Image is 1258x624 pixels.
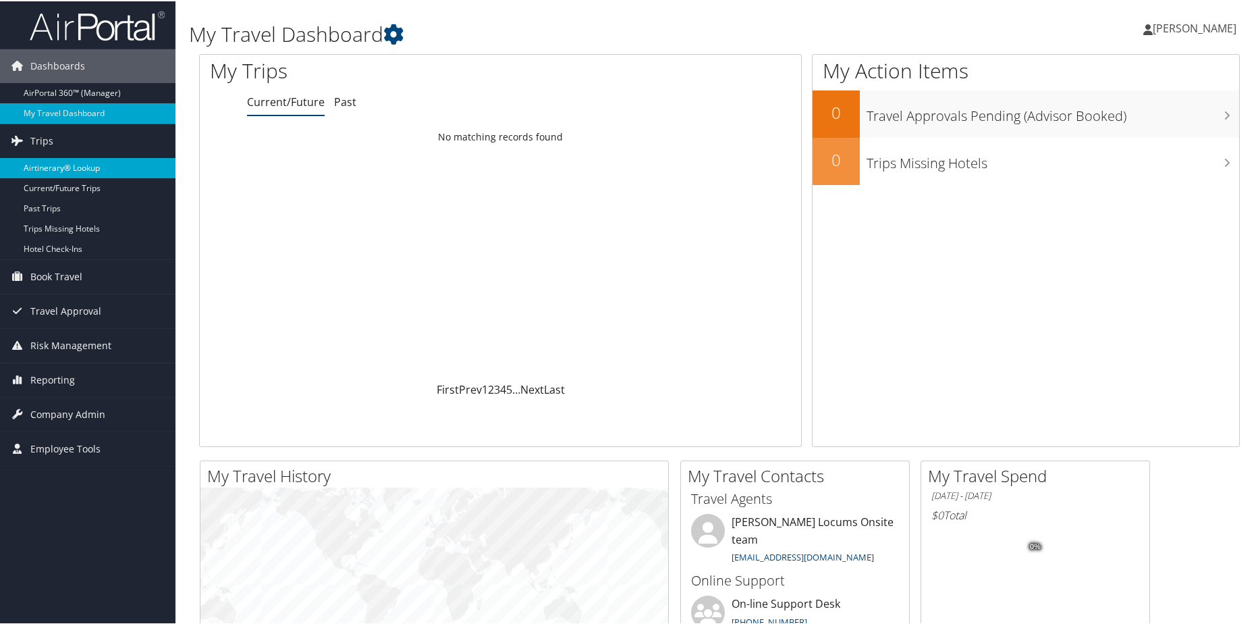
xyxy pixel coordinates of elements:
tspan: 0% [1030,542,1041,550]
a: 1 [482,381,488,396]
a: 5 [506,381,512,396]
span: $0 [931,506,943,521]
h2: My Travel History [207,463,668,486]
span: Risk Management [30,328,111,361]
h3: Trips Missing Hotels [867,146,1239,172]
h2: 0 [813,100,860,123]
a: Next [520,381,544,396]
h2: 0 [813,147,860,170]
a: Current/Future [247,93,325,108]
span: Travel Approval [30,293,101,327]
span: … [512,381,520,396]
h1: My Action Items [813,55,1239,84]
a: [PERSON_NAME] [1143,7,1250,47]
h3: Travel Approvals Pending (Advisor Booked) [867,99,1239,124]
td: No matching records found [200,124,801,148]
li: [PERSON_NAME] Locums Onsite team [684,513,906,568]
a: 3 [494,381,500,396]
h3: Travel Agents [691,488,899,507]
a: 0Trips Missing Hotels [813,136,1239,184]
a: First [437,381,459,396]
h1: My Travel Dashboard [189,19,896,47]
h6: Total [931,506,1139,521]
span: Employee Tools [30,431,101,465]
span: Reporting [30,362,75,396]
a: Past [334,93,356,108]
h6: [DATE] - [DATE] [931,488,1139,501]
span: Dashboards [30,48,85,82]
h2: My Travel Contacts [688,463,909,486]
span: Trips [30,123,53,157]
a: 4 [500,381,506,396]
span: [PERSON_NAME] [1153,20,1236,34]
a: Prev [459,381,482,396]
h1: My Trips [210,55,541,84]
h3: Online Support [691,570,899,589]
span: Book Travel [30,259,82,292]
a: Last [544,381,565,396]
img: airportal-logo.png [30,9,165,41]
a: [EMAIL_ADDRESS][DOMAIN_NAME] [732,550,874,562]
a: 2 [488,381,494,396]
a: 0Travel Approvals Pending (Advisor Booked) [813,89,1239,136]
span: Company Admin [30,396,105,430]
h2: My Travel Spend [928,463,1149,486]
